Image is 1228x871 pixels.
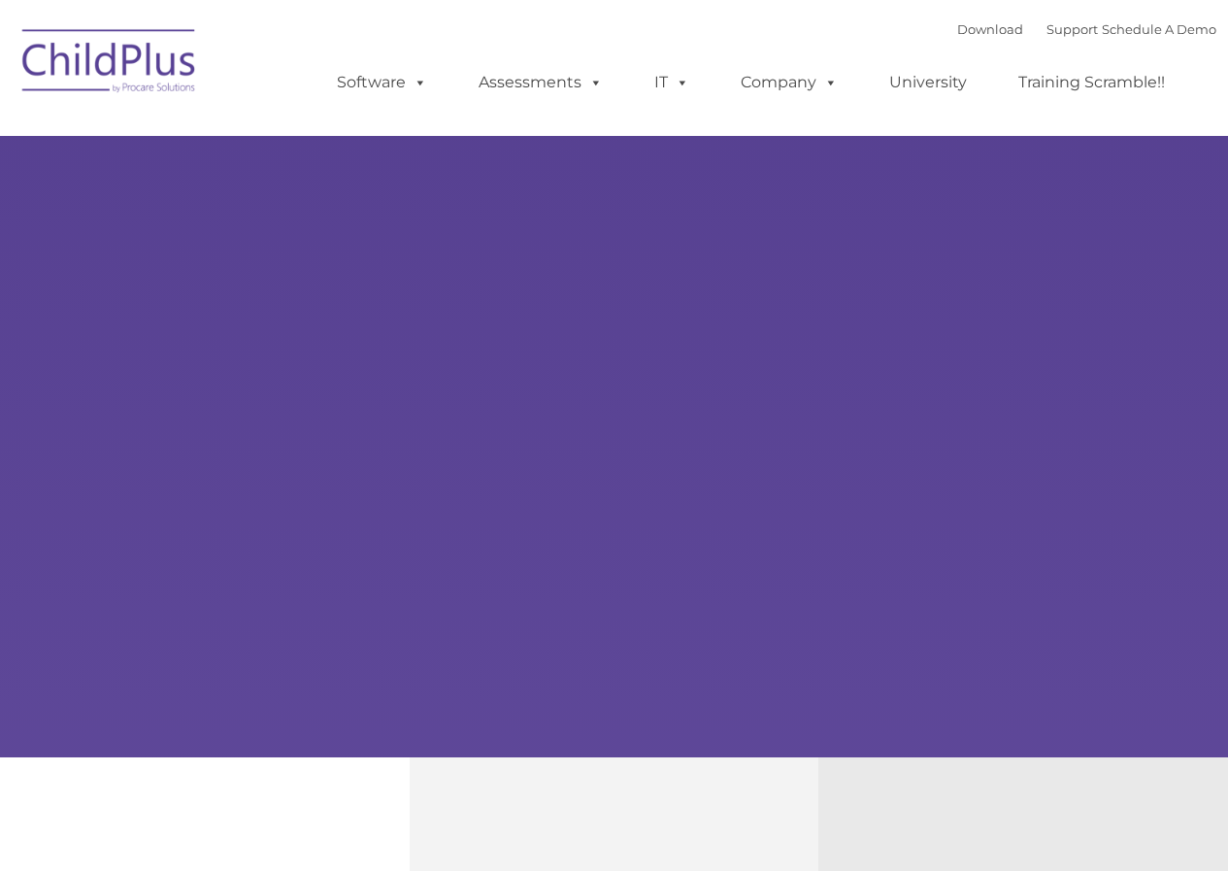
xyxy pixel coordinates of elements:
a: Support [1046,21,1098,37]
font: | [957,21,1216,37]
a: Training Scramble!! [999,63,1184,102]
img: ChildPlus by Procare Solutions [13,16,207,113]
a: University [870,63,986,102]
a: IT [635,63,709,102]
a: Schedule A Demo [1102,21,1216,37]
a: Assessments [459,63,622,102]
a: Software [317,63,447,102]
a: Company [721,63,857,102]
a: Download [957,21,1023,37]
